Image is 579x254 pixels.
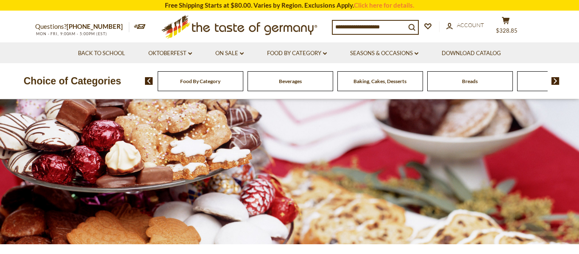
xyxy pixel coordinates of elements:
a: On Sale [215,49,244,58]
a: Food By Category [180,78,220,84]
a: Baking, Cakes, Desserts [354,78,406,84]
button: $328.85 [493,17,518,38]
img: previous arrow [145,77,153,85]
a: Click here for details. [354,1,414,9]
a: Download Catalog [442,49,501,58]
span: MON - FRI, 9:00AM - 5:00PM (EST) [35,31,107,36]
a: Oktoberfest [148,49,192,58]
a: Account [446,21,484,30]
p: Questions? [35,21,129,32]
a: Food By Category [267,49,327,58]
a: Back to School [78,49,125,58]
span: Account [457,22,484,28]
a: [PHONE_NUMBER] [67,22,123,30]
a: Beverages [279,78,302,84]
a: Seasons & Occasions [350,49,418,58]
span: $328.85 [496,27,518,34]
a: Breads [462,78,478,84]
img: next arrow [551,77,560,85]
